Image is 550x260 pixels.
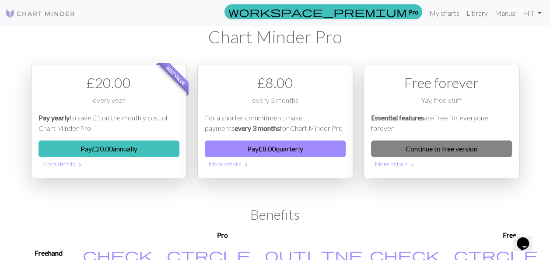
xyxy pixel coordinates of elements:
h2: Benefits [31,206,519,223]
a: My charts [426,4,463,22]
span: chevron_right [77,161,84,169]
th: Pro [79,226,366,244]
p: For a shorter commitment, make payments for Chart Minder Pro [205,112,346,134]
em: Essential features [371,113,424,122]
div: every 3 months [205,95,346,112]
div: Free forever [371,72,512,93]
a: HiT [520,4,545,22]
span: Best value [157,57,194,95]
span: workspace_premium [228,6,407,18]
div: Payment option 2 [197,65,353,178]
div: every year [39,95,179,112]
em: Pay yearly [39,113,70,122]
button: More details [205,157,346,171]
button: More details [39,157,179,171]
span: chevron_right [409,161,416,169]
div: Payment option 1 [31,65,187,178]
a: Library [463,4,491,22]
iframe: chat widget [513,225,541,251]
a: Pro [224,4,422,19]
a: Continue to free version [371,141,512,157]
span: chevron_right [243,161,250,169]
img: Logo [5,8,75,19]
div: £ 20.00 [39,72,179,93]
button: More details [371,157,512,171]
div: £ 8.00 [205,72,346,93]
em: every 3 months [235,124,280,132]
button: Pay£20.00annually [39,141,179,157]
div: Free option [364,65,519,178]
div: Yay, free stuff [371,95,512,112]
p: to save £1 on the monthly cost of Chart Minder Pro [39,112,179,134]
p: are free for everyone, forever [371,112,512,134]
h1: Chart Minder Pro [31,26,519,47]
a: Manual [491,4,520,22]
button: Pay£8.00quarterly [205,141,346,157]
